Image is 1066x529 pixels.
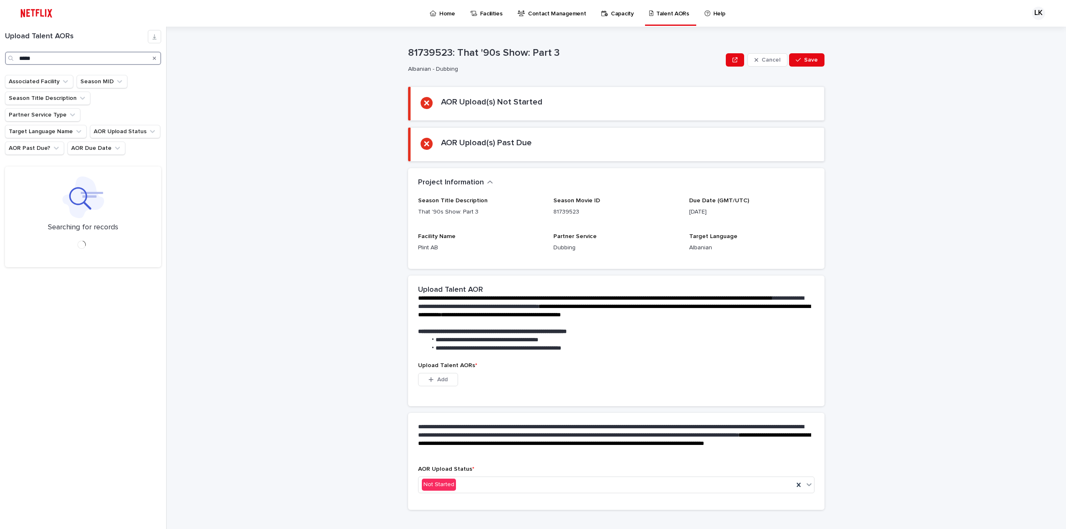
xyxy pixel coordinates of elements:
[553,208,679,216] p: 81739523
[408,66,719,73] p: Albanian - Dubbing
[441,138,532,148] h2: AOR Upload(s) Past Due
[48,223,118,232] p: Searching for records
[67,142,125,155] button: AOR Due Date
[5,125,87,138] button: Target Language Name
[553,233,597,239] span: Partner Service
[5,142,64,155] button: AOR Past Due?
[1032,7,1045,20] div: LK
[418,178,493,187] button: Project Information
[762,57,780,63] span: Cancel
[5,92,90,105] button: Season Title Description
[804,57,818,63] span: Save
[90,125,160,138] button: AOR Upload Status
[441,97,543,107] h2: AOR Upload(s) Not Started
[408,47,722,59] p: 81739523: That '90s Show: Part 3
[689,198,749,204] span: Due Date (GMT/UTC)
[5,75,73,88] button: Associated Facility
[553,198,600,204] span: Season Movie ID
[789,53,824,67] button: Save
[77,75,127,88] button: Season MID
[418,373,458,386] button: Add
[5,108,80,122] button: Partner Service Type
[747,53,787,67] button: Cancel
[689,233,737,239] span: Target Language
[5,52,161,65] input: Search
[418,178,484,187] h2: Project Information
[17,5,56,22] img: ifQbXi3ZQGMSEF7WDB7W
[689,208,814,216] p: [DATE]
[5,32,148,41] h1: Upload Talent AORs
[418,243,543,252] p: Plint AB
[689,243,814,252] p: Albanian
[418,286,483,295] h2: Upload Talent AOR
[553,243,679,252] p: Dubbing
[418,198,488,204] span: Season Title Description
[422,479,456,491] div: Not Started
[418,466,474,472] span: AOR Upload Status
[418,233,456,239] span: Facility Name
[437,377,448,382] span: Add
[418,363,477,368] span: Upload Talent AORs
[418,208,543,216] p: That '90s Show: Part 3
